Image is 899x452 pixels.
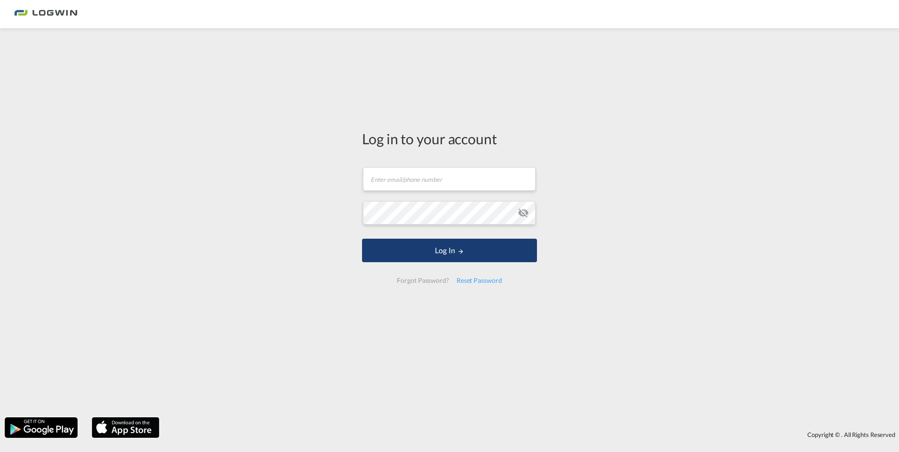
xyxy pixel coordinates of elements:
div: Copyright © . All Rights Reserved [164,427,899,443]
div: Forgot Password? [393,272,452,289]
img: bc73a0e0d8c111efacd525e4c8ad7d32.png [14,4,78,25]
input: Enter email/phone number [363,167,536,191]
div: Log in to your account [362,129,537,148]
img: apple.png [91,416,160,439]
div: Reset Password [453,272,506,289]
img: google.png [4,416,79,439]
md-icon: icon-eye-off [518,207,529,218]
button: LOGIN [362,239,537,262]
